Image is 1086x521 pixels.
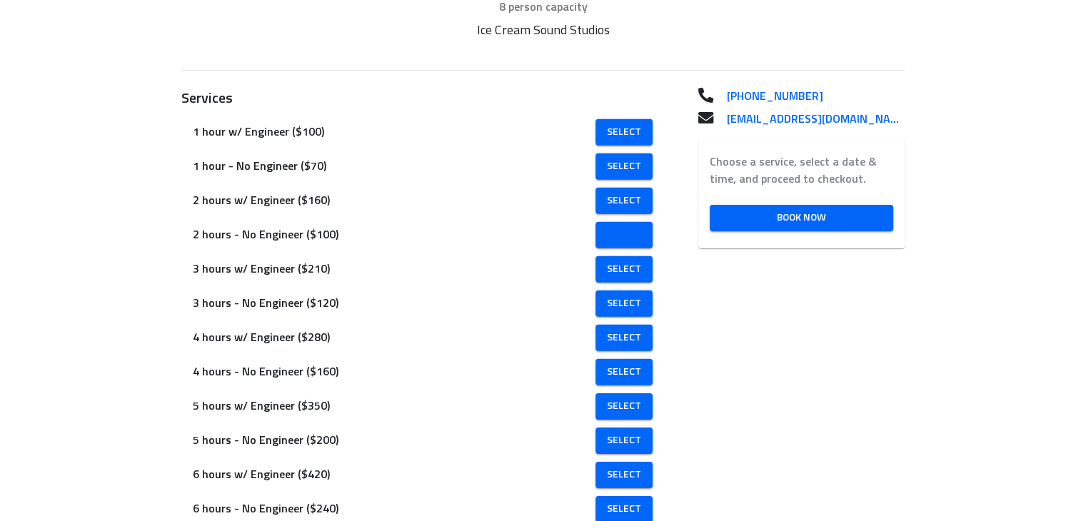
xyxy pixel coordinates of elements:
span: Select [607,226,641,244]
a: Select [595,462,653,488]
a: Select [595,222,653,248]
a: Select [595,393,653,420]
span: Select [607,123,641,141]
span: Select [607,398,641,415]
a: Select [595,359,653,385]
div: 1 hour - No Engineer ($70) [181,149,664,183]
div: 5 hours - No Engineer ($200) [181,423,664,457]
div: 4 hours w/ Engineer ($280) [181,320,664,355]
span: Select [607,260,641,278]
a: Select [595,256,653,283]
div: 6 hours w/ Engineer ($420) [181,457,664,492]
span: 2 hours - No Engineer ($100) [193,226,598,243]
div: 2 hours - No Engineer ($100) [181,218,664,252]
a: Select [595,325,653,351]
a: Select [595,290,653,317]
span: 1 hour w/ Engineer ($100) [193,123,598,141]
a: Select [595,188,653,214]
span: 4 hours - No Engineer ($160) [193,363,598,380]
p: Ice Cream Sound Studios [362,23,724,39]
span: Select [607,363,641,381]
div: 5 hours w/ Engineer ($350) [181,389,664,423]
span: 3 hours w/ Engineer ($210) [193,260,598,278]
span: Select [607,158,641,176]
span: Select [607,432,641,450]
div: 3 hours w/ Engineer ($210) [181,252,664,286]
span: 4 hours w/ Engineer ($280) [193,329,598,346]
div: 2 hours w/ Engineer ($160) [181,183,664,218]
span: 6 hours w/ Engineer ($420) [193,466,598,483]
div: 4 hours - No Engineer ($160) [181,355,664,389]
a: Select [595,153,653,180]
span: 1 hour - No Engineer ($70) [193,158,598,175]
span: Select [607,466,641,484]
div: 3 hours - No Engineer ($120) [181,286,664,320]
span: Select [607,500,641,518]
span: 6 hours - No Engineer ($240) [193,500,598,517]
a: [EMAIL_ADDRESS][DOMAIN_NAME] [715,111,905,128]
span: 5 hours w/ Engineer ($350) [193,398,598,415]
span: Select [607,192,641,210]
a: [PHONE_NUMBER] [715,88,905,105]
span: Book Now [721,209,883,227]
h3: Services [181,88,664,109]
a: Book Now [710,205,894,231]
a: Select [595,428,653,454]
span: Select [607,329,641,347]
span: 3 hours - No Engineer ($120) [193,295,598,312]
a: Select [595,119,653,146]
label: Choose a service, select a date & time, and proceed to checkout. [710,153,894,188]
span: 5 hours - No Engineer ($200) [193,432,598,449]
div: 1 hour w/ Engineer ($100) [181,115,664,149]
span: Select [607,295,641,313]
span: 2 hours w/ Engineer ($160) [193,192,598,209]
